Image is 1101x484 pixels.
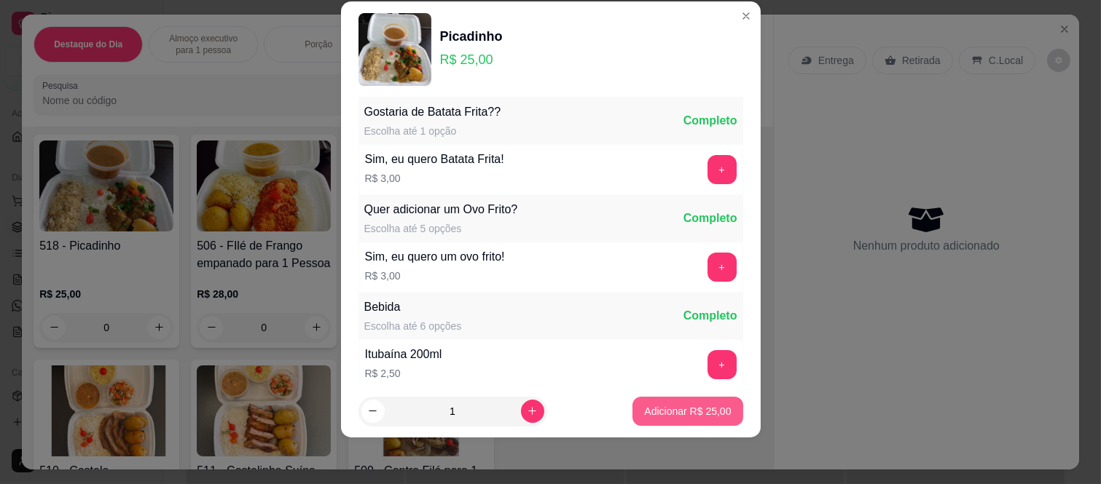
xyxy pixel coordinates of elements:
div: Completo [683,210,737,227]
div: Sim, eu quero um ovo frito! [365,248,505,266]
p: R$ 25,00 [440,49,503,70]
button: Close [734,4,758,28]
button: add [708,155,737,184]
div: Escolha até 1 opção [364,124,501,138]
button: add [708,253,737,282]
button: increase-product-quantity [521,400,544,423]
img: product-image [358,13,431,86]
div: Completo [683,112,737,130]
div: Escolha até 5 opções [364,221,518,236]
button: add [708,350,737,379]
div: Picadinho [440,26,503,47]
p: R$ 2,50 [365,366,442,381]
p: R$ 3,00 [365,269,505,283]
p: R$ 3,00 [365,171,504,186]
div: Gostaria de Batata Frita?? [364,103,501,121]
div: Sim, eu quero Batata Frita! [365,151,504,168]
div: Bebida [364,298,462,316]
div: Quer adicionar um Ovo Frito? [364,201,518,218]
div: Completo [683,307,737,325]
button: Adicionar R$ 25,00 [632,397,743,426]
div: Itubaína 200ml [365,346,442,363]
div: Escolha até 6 opções [364,319,462,333]
p: Adicionar R$ 25,00 [644,404,731,418]
button: decrease-product-quantity [361,400,385,423]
